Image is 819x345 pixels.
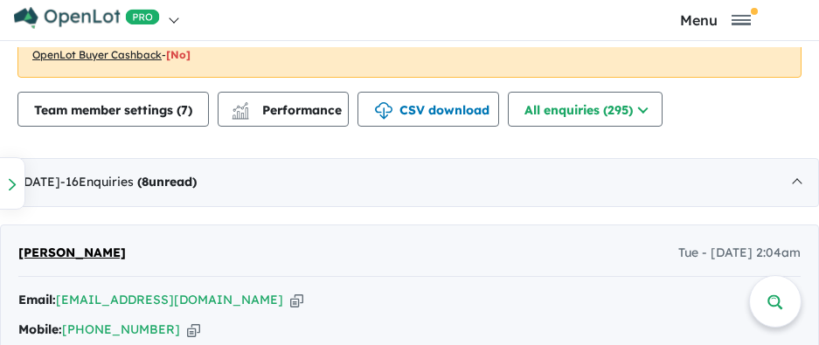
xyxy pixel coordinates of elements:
img: download icon [375,102,392,120]
button: Toggle navigation [616,11,815,28]
a: [PERSON_NAME] [18,243,126,264]
span: [No] [166,48,191,61]
img: line-chart.svg [233,102,248,112]
u: OpenLot Buyer Cashback [32,48,162,61]
button: Copy [187,321,200,339]
button: CSV download [357,92,499,127]
strong: Email: [18,292,56,307]
span: 7 [181,102,188,118]
a: [PHONE_NUMBER] [62,321,180,337]
button: Performance [218,92,349,127]
span: [PERSON_NAME] [18,245,126,260]
img: Openlot PRO Logo White [14,7,160,29]
img: bar-chart.svg [232,107,249,119]
strong: ( unread) [137,174,197,190]
span: - 16 Enquir ies [60,174,197,190]
span: Tue - [DATE] 2:04am [678,243,801,264]
strong: Mobile: [18,321,62,337]
button: Copy [290,291,303,309]
span: 8 [142,174,149,190]
button: Team member settings (7) [17,92,209,127]
button: All enquiries (295) [508,92,663,127]
a: [EMAIL_ADDRESS][DOMAIN_NAME] [56,292,283,307]
span: Performance [234,102,342,118]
